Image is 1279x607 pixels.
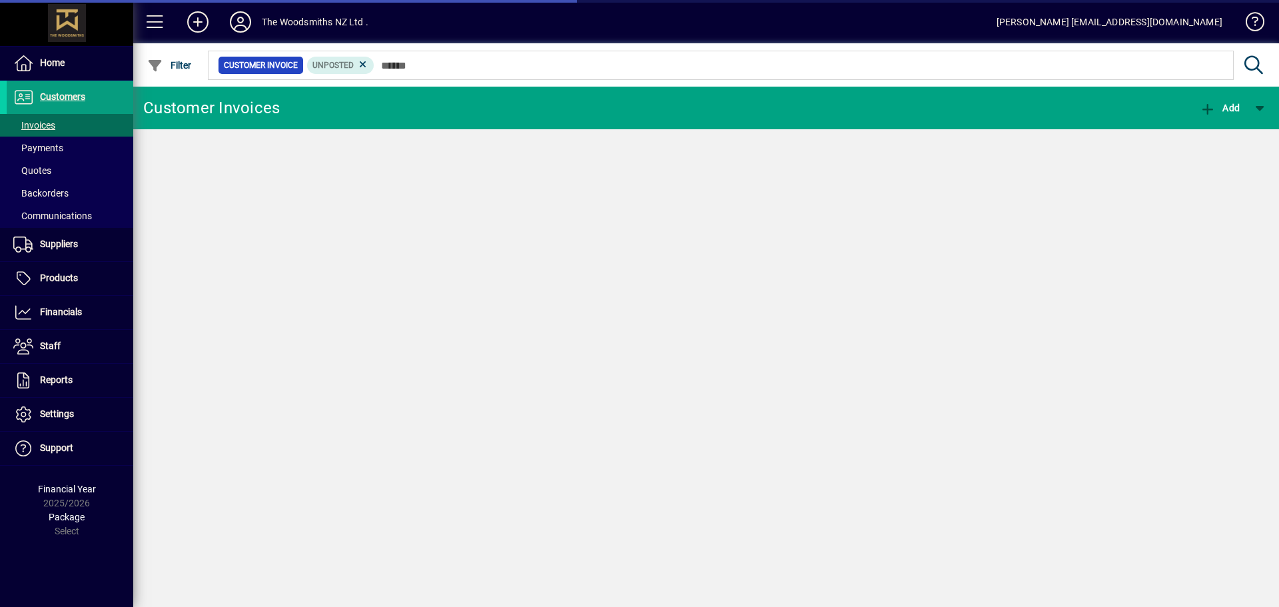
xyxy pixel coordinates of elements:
span: Products [40,273,78,283]
a: Home [7,47,133,80]
a: Settings [7,398,133,431]
span: Customers [40,91,85,102]
span: Payments [13,143,63,153]
span: Filter [147,60,192,71]
span: Financials [40,306,82,317]
div: The Woodsmiths NZ Ltd . [262,11,368,33]
a: Payments [7,137,133,159]
a: Quotes [7,159,133,182]
span: Financial Year [38,484,96,494]
span: Settings [40,408,74,419]
button: Filter [144,53,195,77]
a: Suppliers [7,228,133,261]
a: Reports [7,364,133,397]
div: Customer Invoices [143,97,280,119]
span: Communications [13,211,92,221]
button: Add [1196,96,1243,120]
a: Invoices [7,114,133,137]
span: Package [49,512,85,522]
span: Quotes [13,165,51,176]
button: Profile [219,10,262,34]
a: Communications [7,205,133,227]
a: Products [7,262,133,295]
span: Backorders [13,188,69,199]
a: Support [7,432,133,465]
a: Financials [7,296,133,329]
mat-chip: Customer Invoice Status: Unposted [307,57,374,74]
a: Knowledge Base [1236,3,1262,46]
span: Customer Invoice [224,59,298,72]
a: Staff [7,330,133,363]
span: Reports [40,374,73,385]
span: Suppliers [40,239,78,249]
span: Support [40,442,73,453]
button: Add [177,10,219,34]
span: Home [40,57,65,68]
span: Staff [40,340,61,351]
div: [PERSON_NAME] [EMAIL_ADDRESS][DOMAIN_NAME] [997,11,1222,33]
span: Add [1200,103,1240,113]
span: Unposted [312,61,354,70]
a: Backorders [7,182,133,205]
span: Invoices [13,120,55,131]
